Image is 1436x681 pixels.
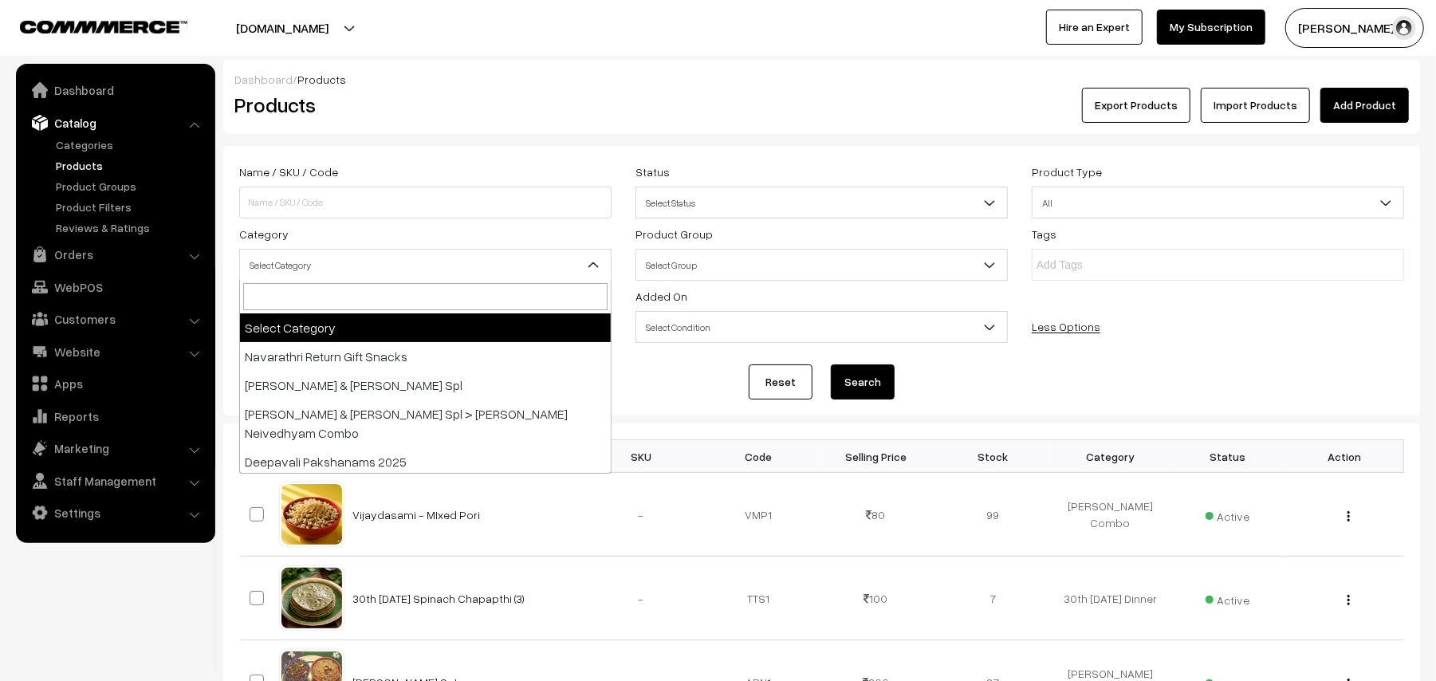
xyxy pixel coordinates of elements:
[52,219,210,236] a: Reviews & Ratings
[1032,226,1056,242] label: Tags
[240,447,611,476] li: Deepavali Pakshanams 2025
[52,178,210,195] a: Product Groups
[20,108,210,137] a: Catalog
[1032,163,1102,180] label: Product Type
[234,73,293,86] a: Dashboard
[239,187,612,218] input: Name / SKU / Code
[1032,320,1100,333] a: Less Options
[636,251,1007,279] span: Select Group
[240,251,611,279] span: Select Category
[20,273,210,301] a: WebPOS
[817,557,934,640] td: 100
[20,369,210,398] a: Apps
[20,337,210,366] a: Website
[635,187,1008,218] span: Select Status
[749,364,812,400] a: Reset
[240,371,611,400] li: [PERSON_NAME] & [PERSON_NAME] Spl
[353,508,481,522] a: Vijaydasami - MIxed Pori
[1052,557,1169,640] td: 30th [DATE] Dinner
[583,440,700,473] th: SKU
[1157,10,1265,45] a: My Subscription
[239,249,612,281] span: Select Category
[52,136,210,153] a: Categories
[20,402,210,431] a: Reports
[817,473,934,557] td: 80
[700,557,817,640] td: TTS1
[831,364,895,400] button: Search
[240,313,611,342] li: Select Category
[636,313,1007,341] span: Select Condition
[1169,440,1286,473] th: Status
[1320,88,1409,123] a: Add Product
[700,440,817,473] th: Code
[1286,440,1403,473] th: Action
[817,440,934,473] th: Selling Price
[353,592,525,605] a: 30th [DATE] Spinach Chapapthi (3)
[180,8,384,48] button: [DOMAIN_NAME]
[934,557,1052,640] td: 7
[52,157,210,174] a: Products
[1392,16,1416,40] img: user
[1206,588,1250,608] span: Active
[635,288,687,305] label: Added On
[583,473,700,557] td: -
[934,473,1052,557] td: 99
[20,76,210,104] a: Dashboard
[297,73,346,86] span: Products
[1285,8,1424,48] button: [PERSON_NAME] s…
[234,93,610,117] h2: Products
[20,240,210,269] a: Orders
[240,342,611,371] li: Navarathri Return Gift Snacks
[635,249,1008,281] span: Select Group
[934,440,1052,473] th: Stock
[635,226,713,242] label: Product Group
[20,16,159,35] a: COMMMERCE
[52,199,210,215] a: Product Filters
[1046,10,1143,45] a: Hire an Expert
[635,311,1008,343] span: Select Condition
[240,400,611,447] li: [PERSON_NAME] & [PERSON_NAME] Spl > [PERSON_NAME] Neivedhyam Combo
[20,434,210,463] a: Marketing
[1347,595,1350,605] img: Menu
[635,163,670,180] label: Status
[239,226,289,242] label: Category
[1037,257,1176,274] input: Add Tags
[1052,473,1169,557] td: [PERSON_NAME] Combo
[20,466,210,495] a: Staff Management
[20,21,187,33] img: COMMMERCE
[1033,189,1403,217] span: All
[700,473,817,557] td: VMP1
[1032,187,1404,218] span: All
[636,189,1007,217] span: Select Status
[1206,504,1250,525] span: Active
[20,305,210,333] a: Customers
[234,71,1409,88] div: /
[1347,511,1350,522] img: Menu
[1052,440,1169,473] th: Category
[239,163,338,180] label: Name / SKU / Code
[1201,88,1310,123] a: Import Products
[20,498,210,527] a: Settings
[1082,88,1190,123] button: Export Products
[583,557,700,640] td: -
